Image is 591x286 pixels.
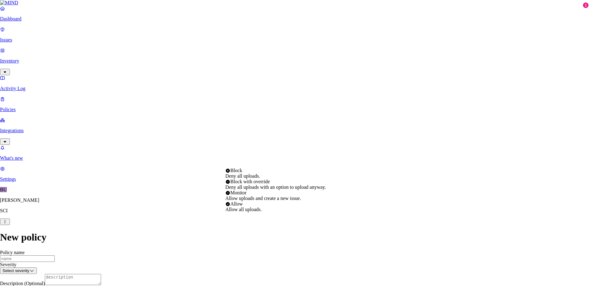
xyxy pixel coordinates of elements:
[230,168,242,173] span: Block
[225,207,262,212] span: Allow all uploads.
[230,179,270,184] span: Block with override
[225,196,301,201] span: Allow uploads and create a new issue.
[230,190,246,195] span: Monitor
[225,184,326,190] span: Deny all uploads with an option to upload anyway.
[225,173,260,179] span: Deny all uploads.
[230,201,243,206] span: Allow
